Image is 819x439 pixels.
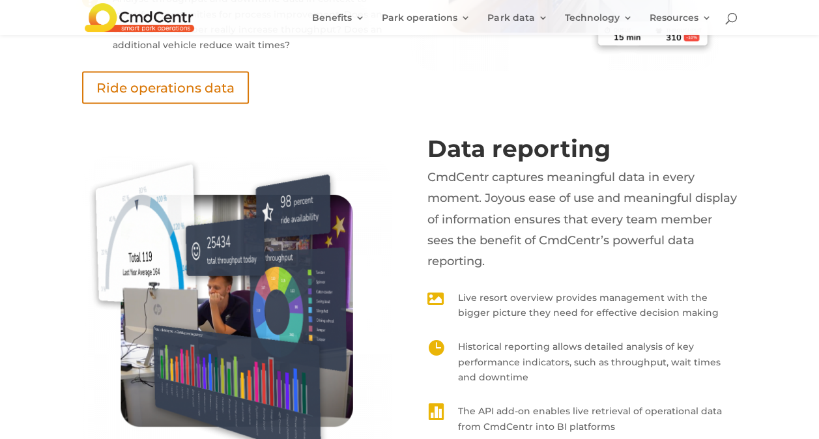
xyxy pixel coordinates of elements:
[458,404,737,435] p: The API add-on enables live retrieval of operational data from CmdCentr into BI platforms
[82,72,249,104] a: Ride operations data
[458,339,737,386] p: Historical reporting allows detailed analysis of key performance indicators, such as throughput, ...
[427,137,737,167] h2: Data reporting
[427,339,444,356] span: 
[427,290,444,307] span: 
[649,13,711,35] a: Resources
[427,167,737,272] p: CmdCentr captures meaningful data in every moment. Joyous ease of use and meaningful display of i...
[427,404,444,420] span: 
[312,13,365,35] a: Benefits
[458,290,737,322] p: Live resort overview provides management with the bigger picture they need for effective decision...
[487,13,547,35] a: Park data
[85,3,194,31] img: CmdCentr
[382,13,470,35] a: Park operations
